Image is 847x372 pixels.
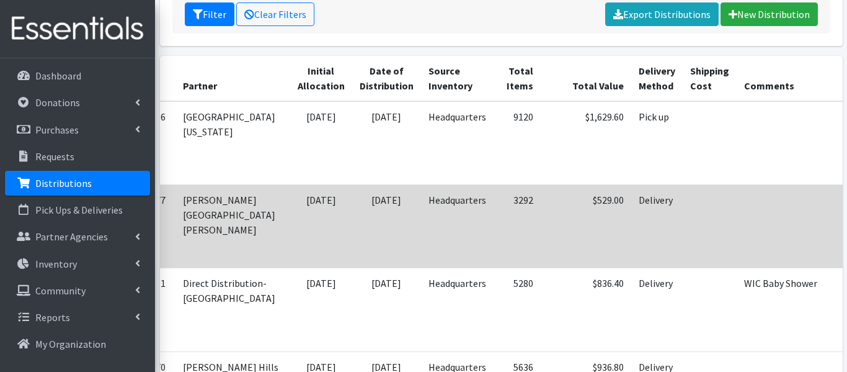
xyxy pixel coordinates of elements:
[35,284,86,297] p: Community
[494,101,541,185] td: 9120
[236,2,314,26] a: Clear Filters
[175,101,290,185] td: [GEOGRAPHIC_DATA][US_STATE]
[541,184,631,268] td: $529.00
[494,56,541,101] th: Total Items
[35,338,106,350] p: My Organization
[35,150,74,163] p: Requests
[352,268,421,352] td: [DATE]
[35,258,77,270] p: Inventory
[5,144,150,169] a: Requests
[290,101,352,185] td: [DATE]
[541,268,631,352] td: $836.40
[631,268,683,352] td: Delivery
[421,268,494,352] td: Headquarters
[494,184,541,268] td: 3292
[5,305,150,330] a: Reports
[35,230,108,243] p: Partner Agencies
[5,171,150,196] a: Distributions
[541,101,631,185] td: $1,629.60
[175,268,290,352] td: Direct Distribution- [GEOGRAPHIC_DATA]
[35,96,80,109] p: Donations
[352,56,421,101] th: Date of Distribution
[352,101,421,185] td: [DATE]
[421,101,494,185] td: Headquarters
[5,197,150,222] a: Pick Ups & Deliveries
[5,63,150,88] a: Dashboard
[683,56,737,101] th: Shipping Cost
[185,2,234,26] button: Filter
[5,278,150,303] a: Community
[5,252,150,276] a: Inventory
[35,177,92,189] p: Distributions
[35,124,79,136] p: Purchases
[631,101,683,185] td: Pick up
[631,56,683,101] th: Delivery Method
[631,184,683,268] td: Delivery
[5,224,150,249] a: Partner Agencies
[35,311,70,324] p: Reports
[605,2,719,26] a: Export Distributions
[352,184,421,268] td: [DATE]
[5,332,150,356] a: My Organization
[290,184,352,268] td: [DATE]
[5,90,150,115] a: Donations
[5,117,150,142] a: Purchases
[721,2,818,26] a: New Distribution
[175,56,290,101] th: Partner
[5,8,150,50] img: HumanEssentials
[421,184,494,268] td: Headquarters
[35,70,81,82] p: Dashboard
[290,268,352,352] td: [DATE]
[541,56,631,101] th: Total Value
[290,56,352,101] th: Initial Allocation
[421,56,494,101] th: Source Inventory
[175,184,290,268] td: [PERSON_NAME][GEOGRAPHIC_DATA] [PERSON_NAME]
[494,268,541,352] td: 5280
[35,204,123,216] p: Pick Ups & Deliveries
